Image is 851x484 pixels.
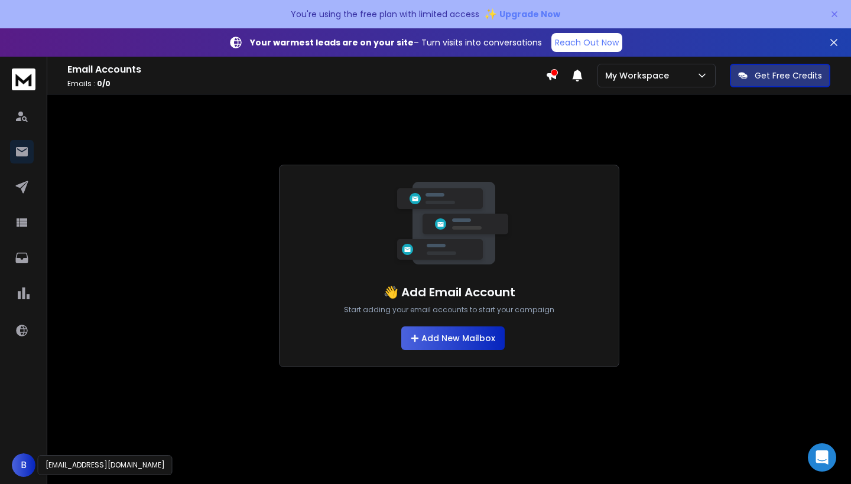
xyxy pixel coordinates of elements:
p: Emails : [67,79,545,89]
button: ✨Upgrade Now [484,2,560,26]
p: – Turn visits into conversations [250,37,542,48]
button: B [12,453,35,477]
button: Get Free Credits [730,64,830,87]
a: Reach Out Now [551,33,622,52]
p: Get Free Credits [755,70,822,81]
div: [EMAIL_ADDRESS][DOMAIN_NAME] [38,455,173,475]
div: Open Intercom Messenger [808,443,836,472]
h1: 👋 Add Email Account [384,284,515,300]
strong: Your warmest leads are on your site [250,37,414,48]
p: Start adding your email accounts to start your campaign [344,305,554,315]
p: You're using the free plan with limited access [291,8,479,20]
span: 0 / 0 [97,79,111,89]
button: Add New Mailbox [401,326,505,350]
p: Reach Out Now [555,37,619,48]
span: ✨ [484,6,497,22]
span: Upgrade Now [499,8,560,20]
p: My Workspace [605,70,674,81]
img: logo [12,68,35,90]
h1: Email Accounts [67,63,545,77]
